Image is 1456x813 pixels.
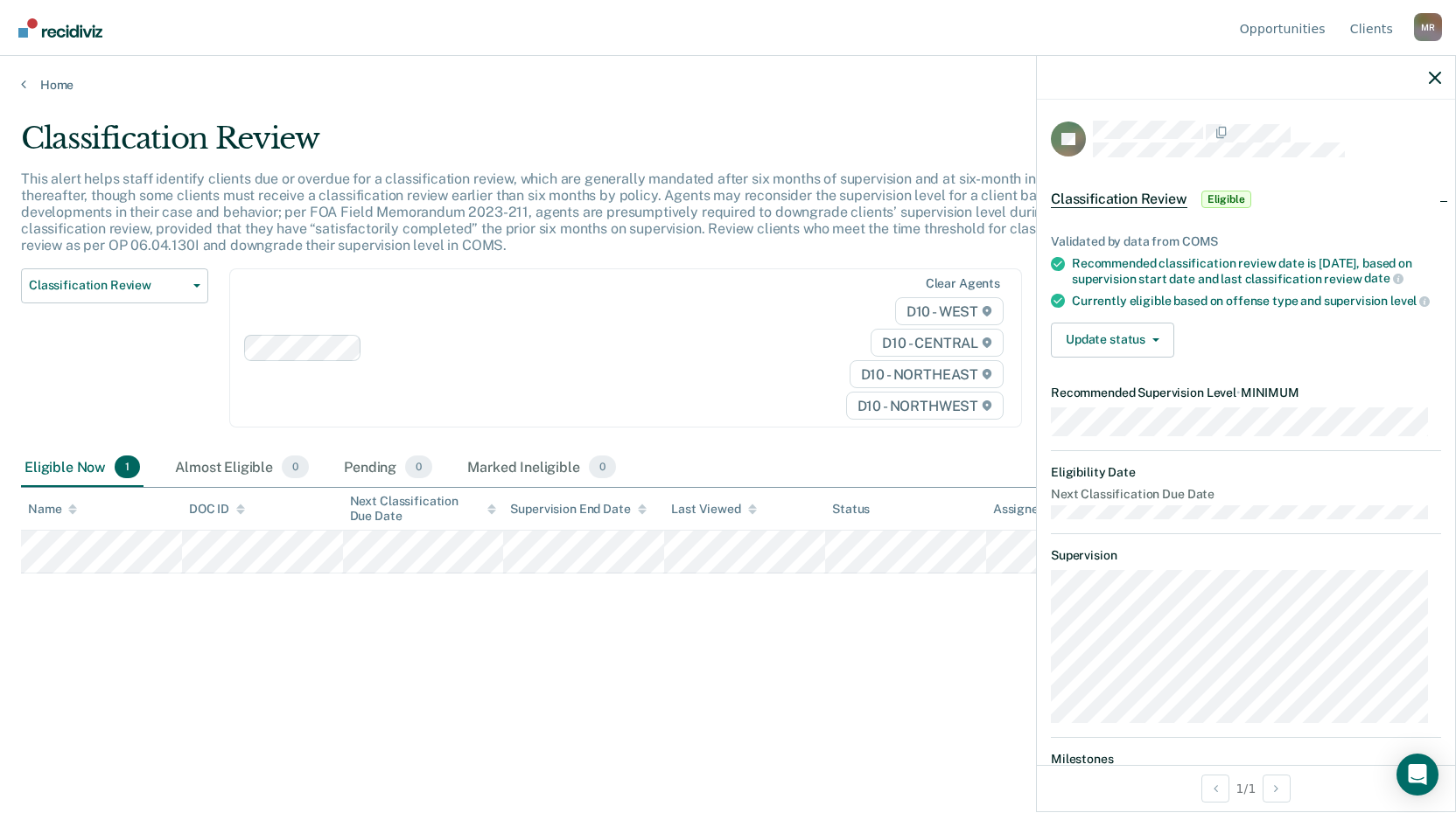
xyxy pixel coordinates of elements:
[189,502,245,517] div: DOC ID
[350,494,497,524] div: Next Classification Due Date
[895,297,1004,325] span: D10 - WEST
[115,455,140,478] span: 1
[1201,191,1251,208] span: Eligible
[1396,754,1438,796] div: Open Intercom Messenger
[282,455,309,478] span: 0
[1051,386,1441,400] dt: Recommended Supervision Level MINIMUM
[21,448,143,487] div: Eligible Now
[1201,775,1229,803] button: Previous Opportunity
[171,448,312,487] div: Almost Eligible
[21,77,1435,93] a: Home
[29,278,186,293] span: Classification Review
[1072,256,1441,286] div: Recommended classification review date is [DATE], based on supervision start date and last classi...
[21,170,1094,254] p: This alert helps staff identify clients due or overdue for a classification review, which are gen...
[1263,775,1291,803] button: Next Opportunity
[1051,323,1174,358] button: Update status
[832,502,870,517] div: Status
[1072,293,1441,309] div: Currently eligible based on offense type and supervision
[846,392,1004,420] span: D10 - NORTHWEST
[1051,234,1441,249] div: Validated by data from COMS
[1051,465,1441,480] dt: Eligibility Date
[1364,271,1403,285] span: date
[21,121,1113,170] div: Classification Review
[1051,191,1187,208] span: Classification Review
[871,329,1004,357] span: D10 - CENTRAL
[28,502,77,517] div: Name
[464,448,619,487] div: Marked Ineligible
[510,502,646,517] div: Supervision End Date
[405,455,432,478] span: 0
[1390,294,1430,308] span: level
[1414,13,1442,41] div: M R
[1037,171,1455,227] div: Classification ReviewEligible
[18,18,102,38] img: Recidiviz
[1037,765,1455,811] div: 1 / 1
[1414,13,1442,41] button: Profile dropdown button
[926,276,1000,291] div: Clear agents
[993,502,1075,517] div: Assigned to
[671,502,756,517] div: Last Viewed
[1051,752,1441,767] dt: Milestones
[1051,487,1441,502] dt: Next Classification Due Date
[1236,386,1241,400] span: •
[589,455,616,478] span: 0
[850,360,1004,388] span: D10 - NORTHEAST
[1051,548,1441,563] dt: Supervision
[340,448,436,487] div: Pending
